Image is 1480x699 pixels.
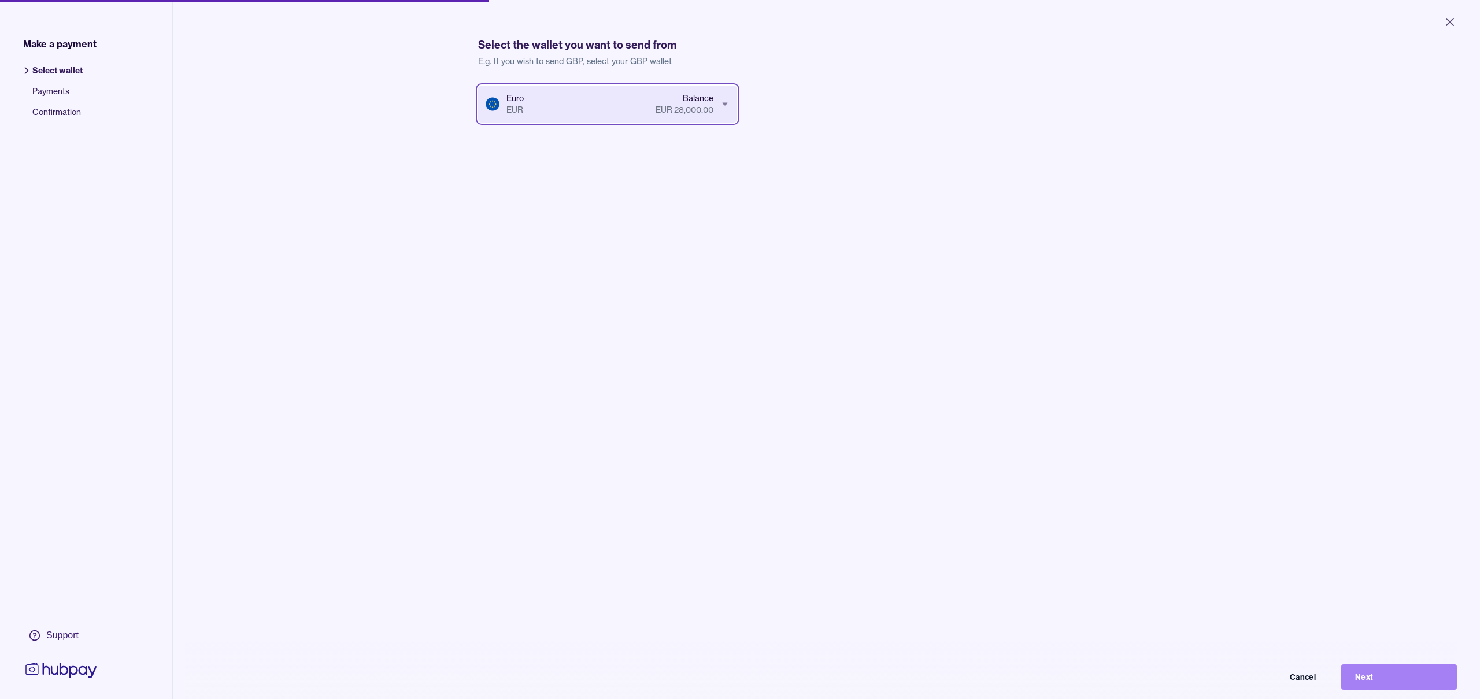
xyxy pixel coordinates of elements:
[1341,664,1457,690] button: Next
[32,86,83,106] span: Payments
[23,37,97,51] span: Make a payment
[1429,9,1471,35] button: Close
[32,65,83,86] span: Select wallet
[478,56,1176,67] p: E.g. If you wish to send GBP, select your GBP wallet
[32,106,83,127] span: Confirmation
[478,37,1176,53] h1: Select the wallet you want to send from
[1214,664,1330,690] button: Cancel
[46,629,79,642] div: Support
[23,623,99,648] a: Support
